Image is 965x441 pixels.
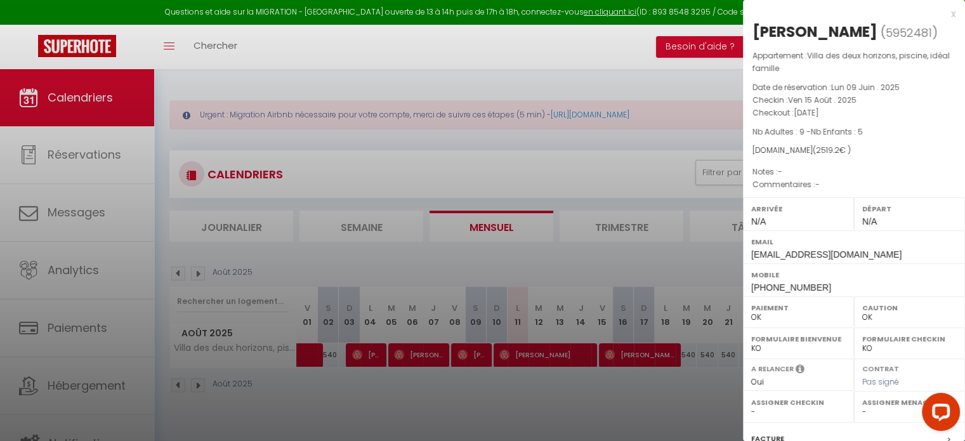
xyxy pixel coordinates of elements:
[862,396,957,409] label: Assigner Menage
[752,50,950,74] span: Villa des deux horizons, piscine, idéal famille
[752,107,955,119] p: Checkout :
[862,376,899,387] span: Pas signé
[816,145,839,155] span: 2519.2
[831,82,900,93] span: Lun 09 Juin . 2025
[743,6,955,22] div: x
[815,179,820,190] span: -
[752,49,955,75] p: Appartement :
[752,81,955,94] p: Date de réservation :
[862,216,877,227] span: N/A
[751,268,957,281] label: Mobile
[752,94,955,107] p: Checkin :
[811,126,863,137] span: Nb Enfants : 5
[751,249,902,260] span: [EMAIL_ADDRESS][DOMAIN_NAME]
[813,145,851,155] span: ( € )
[751,364,794,374] label: A relancer
[862,202,957,215] label: Départ
[752,22,877,42] div: [PERSON_NAME]
[778,166,782,177] span: -
[752,166,955,178] p: Notes :
[881,23,938,41] span: ( )
[796,364,804,378] i: Sélectionner OUI si vous souhaiter envoyer les séquences de messages post-checkout
[862,301,957,314] label: Caution
[752,126,863,137] span: Nb Adultes : 9 -
[862,332,957,345] label: Formulaire Checkin
[886,25,932,41] span: 5952481
[788,95,857,105] span: Ven 15 Août . 2025
[751,202,846,215] label: Arrivée
[912,388,965,441] iframe: LiveChat chat widget
[751,301,846,314] label: Paiement
[862,364,899,372] label: Contrat
[794,107,819,118] span: [DATE]
[751,396,846,409] label: Assigner Checkin
[751,216,766,227] span: N/A
[751,332,846,345] label: Formulaire Bienvenue
[752,145,955,157] div: [DOMAIN_NAME]
[752,178,955,191] p: Commentaires :
[751,282,831,293] span: [PHONE_NUMBER]
[751,235,957,248] label: Email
